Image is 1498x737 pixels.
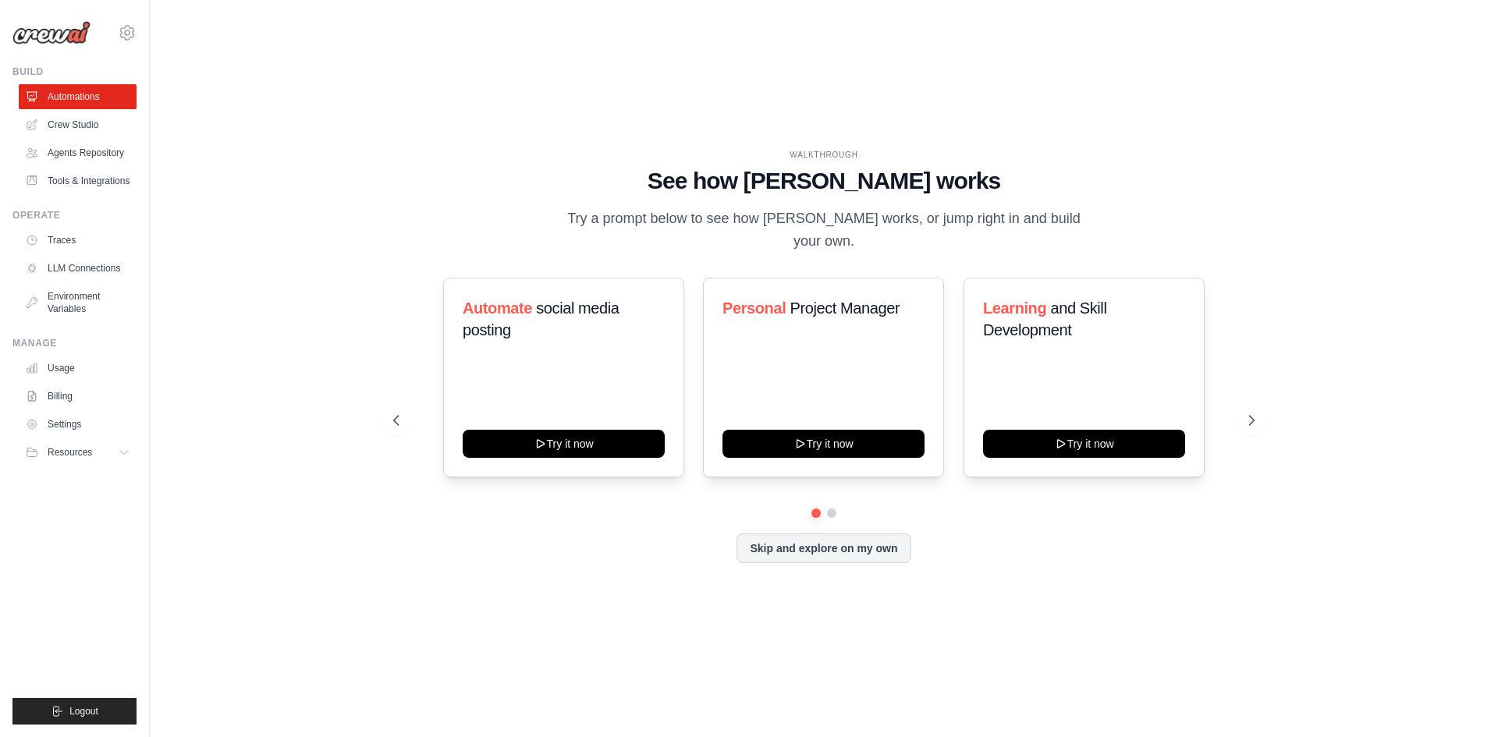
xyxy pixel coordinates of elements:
span: Logout [69,705,98,718]
a: Settings [19,412,137,437]
span: Resources [48,446,92,459]
div: Build [12,66,137,78]
a: Agents Repository [19,140,137,165]
a: Usage [19,356,137,381]
a: Environment Variables [19,284,137,321]
span: Learning [983,299,1046,317]
button: Skip and explore on my own [737,533,911,563]
button: Try it now [722,430,925,458]
div: Manage [12,337,137,349]
button: Try it now [983,430,1185,458]
p: Try a prompt below to see how [PERSON_NAME] works, or jump right in and build your own. [562,207,1086,253]
span: and Skill Development [983,299,1106,338]
button: Logout [12,698,137,725]
img: Logo [12,21,91,44]
button: Resources [19,440,137,465]
span: Personal [722,299,786,317]
a: Billing [19,384,137,409]
a: Crew Studio [19,112,137,137]
span: social media posting [463,299,619,338]
a: LLM Connections [19,256,137,281]
h1: See how [PERSON_NAME] works [393,167,1255,195]
button: Try it now [463,430,665,458]
span: Automate [463,299,532,317]
a: Automations [19,84,137,109]
a: Traces [19,228,137,253]
span: Project Manager [790,299,900,317]
div: Operate [12,209,137,221]
div: WALKTHROUGH [393,149,1255,161]
a: Tools & Integrations [19,168,137,193]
